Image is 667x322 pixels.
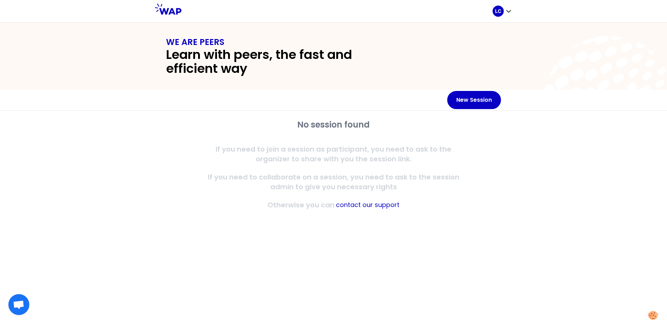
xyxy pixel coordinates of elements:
h2: No session found [200,119,467,130]
p: If you need to join a session as participant, you need to ask to the organizer to share with you ... [200,144,467,164]
p: LC [495,8,501,15]
p: If you need to collaborate on a session, you need to ask to the session admin to give you necessa... [200,172,467,192]
h1: WE ARE PEERS [166,37,501,48]
p: Otherwise you can [268,200,335,210]
div: Ouvrir le chat [8,294,29,315]
button: New Session [447,91,501,109]
h2: Learn with peers, the fast and efficient way [166,48,400,76]
button: LC [493,6,512,17]
button: contact our support [336,200,399,210]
